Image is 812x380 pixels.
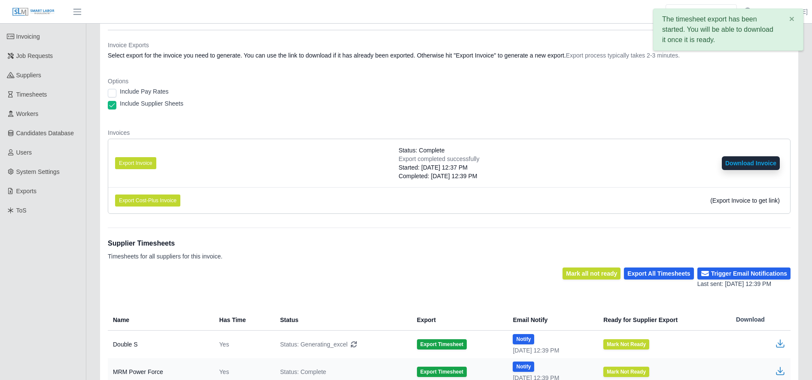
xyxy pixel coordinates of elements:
div: The timesheet export has been started. You will be able to download it once it is ready. [653,9,803,51]
span: Status: Complete [280,368,326,376]
label: Include Supplier Sheets [120,99,183,108]
button: Export Cost-Plus Invoice [115,195,180,207]
span: System Settings [16,168,60,175]
div: Completed: [DATE] 12:39 PM [398,172,479,180]
div: Started: [DATE] 12:37 PM [398,163,479,172]
span: Workers [16,110,39,117]
span: × [789,14,794,24]
th: Has Time [213,309,274,331]
span: Candidates Database [16,130,74,137]
span: Timesheets [16,91,47,98]
p: Timesheets for all suppliers for this invoice. [108,252,222,261]
th: Name [108,309,213,331]
span: Invoicing [16,33,40,40]
th: Status [273,309,410,331]
th: Export [410,309,506,331]
span: (Export Invoice to get link) [710,197,780,204]
th: Download [729,309,791,331]
div: Last sent: [DATE] 12:39 PM [697,280,791,289]
button: Mark Not Ready [603,339,649,350]
td: Double S [108,331,213,359]
span: Users [16,149,32,156]
div: Export completed successfully [398,155,479,163]
div: [DATE] 12:39 PM [513,346,590,355]
button: Export Invoice [115,157,156,169]
img: SLM Logo [12,7,55,17]
label: Include Pay Rates [120,87,169,96]
dt: Invoices [108,128,791,137]
span: Job Requests [16,52,53,59]
span: Export process typically takes 2-3 minutes. [566,52,680,59]
span: Exports [16,188,36,195]
button: Export All Timesheets [624,268,693,280]
span: ToS [16,207,27,214]
button: Notify [513,362,534,372]
button: Export Timesheet [417,339,467,350]
button: Mark all not ready [563,268,620,280]
td: Yes [213,331,274,359]
dd: Select export for the invoice you need to generate. You can use the link to download if it has al... [108,51,791,60]
h1: Supplier Timesheets [108,238,222,249]
span: Suppliers [16,72,41,79]
button: Notify [513,334,534,344]
span: Status: Complete [398,146,444,155]
a: [PERSON_NAME] [758,7,808,16]
a: Download Invoice [722,160,780,167]
span: Status: Generating_excel [280,340,347,349]
button: Export Timesheet [417,367,467,377]
input: Search [666,4,737,19]
dt: Invoice Exports [108,41,791,49]
button: Trigger Email Notifications [697,268,791,280]
dt: Options [108,77,791,85]
button: Mark Not Ready [603,367,649,377]
button: Download Invoice [722,156,780,170]
th: Email Notify [506,309,596,331]
th: Ready for Supplier Export [596,309,729,331]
